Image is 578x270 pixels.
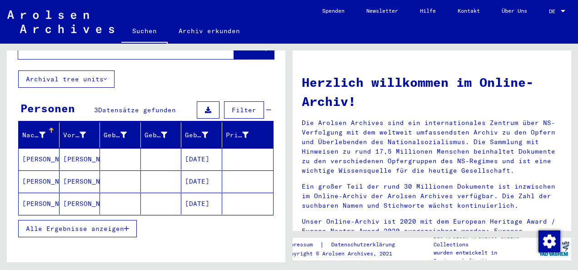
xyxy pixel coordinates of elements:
mat-header-cell: Geburtsname [100,122,141,148]
mat-cell: [DATE] [181,193,222,215]
div: Prisoner # [226,128,263,142]
mat-header-cell: Prisoner # [222,122,274,148]
div: Geburt‏ [144,130,168,140]
div: Nachname [22,130,45,140]
img: Arolsen_neg.svg [7,10,114,33]
mat-header-cell: Geburt‏ [141,122,182,148]
div: Personen [20,100,75,116]
mat-cell: [PERSON_NAME] [19,193,60,215]
span: 3 [94,106,98,114]
div: Geburtsdatum [185,128,222,142]
p: wurden entwickelt in Partnerschaft mit [433,249,536,265]
div: Vorname [63,128,100,142]
p: Ein großer Teil der rund 30 Millionen Dokumente ist inzwischen im Online-Archiv der Arolsen Archi... [302,182,562,210]
div: Geburtsname [104,128,140,142]
a: Archiv erkunden [168,20,251,42]
div: Geburtsname [104,130,127,140]
p: Copyright © Arolsen Archives, 2021 [284,250,406,258]
mat-cell: [DATE] [181,148,222,170]
img: yv_logo.png [537,237,571,260]
mat-cell: [PERSON_NAME] [60,193,100,215]
mat-cell: [PERSON_NAME] [19,148,60,170]
h1: Herzlich willkommen im Online-Archiv! [302,73,562,111]
div: Nachname [22,128,59,142]
span: Filter [232,106,256,114]
mat-header-cell: Geburtsdatum [181,122,222,148]
div: Geburtsdatum [185,130,208,140]
p: Die Arolsen Archives Online-Collections [433,232,536,249]
div: Vorname [63,130,86,140]
span: Alle Ergebnisse anzeigen [26,225,124,233]
button: Alle Ergebnisse anzeigen [18,220,137,237]
p: Unser Online-Archiv ist 2020 mit dem European Heritage Award / Europa Nostra Award 2020 ausgezeic... [302,217,562,245]
mat-header-cell: Nachname [19,122,60,148]
mat-cell: [PERSON_NAME] [19,170,60,192]
a: Impressum [284,240,320,250]
span: Datensätze gefunden [98,106,176,114]
div: Prisoner # [226,130,249,140]
mat-header-cell: Vorname [60,122,100,148]
button: Archival tree units [18,70,115,88]
span: DE [549,8,559,15]
mat-cell: [DATE] [181,170,222,192]
mat-cell: [PERSON_NAME] [60,148,100,170]
img: Zustimmung ändern [538,230,560,252]
div: | [284,240,406,250]
button: Filter [224,101,264,119]
a: Suchen [121,20,168,44]
p: Die Arolsen Archives sind ein internationales Zentrum über NS-Verfolgung mit dem weltweit umfasse... [302,118,562,175]
a: Datenschutzerklärung [324,240,406,250]
mat-cell: [PERSON_NAME] [60,170,100,192]
div: Geburt‏ [144,128,181,142]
